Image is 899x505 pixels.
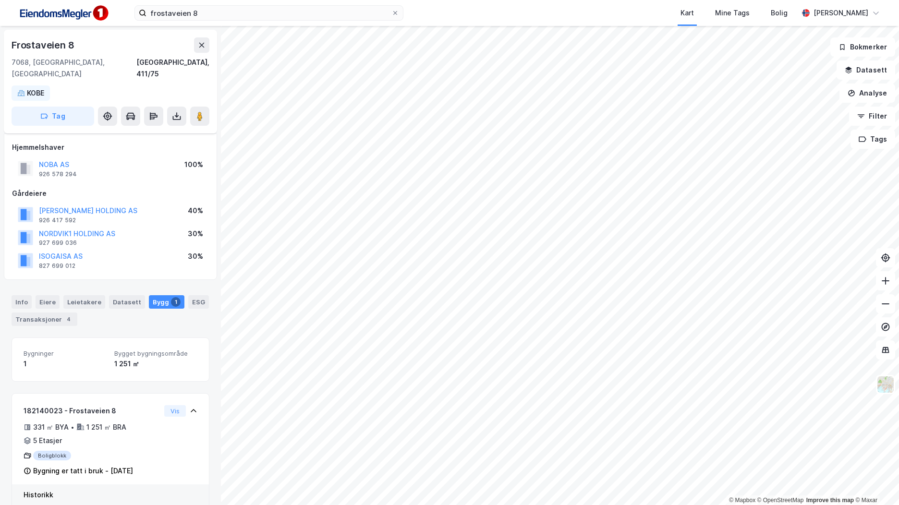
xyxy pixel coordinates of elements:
div: Leietakere [63,295,105,309]
div: Gårdeiere [12,188,209,199]
div: 1 251 ㎡ BRA [86,421,126,433]
div: 5 Etasjer [33,435,62,446]
div: KOBE [27,87,44,99]
span: Bygget bygningsområde [114,349,197,358]
div: Bygning er tatt i bruk - [DATE] [33,465,133,477]
div: Bolig [771,7,788,19]
div: 4 [64,314,73,324]
div: 7068, [GEOGRAPHIC_DATA], [GEOGRAPHIC_DATA] [12,57,136,80]
div: [GEOGRAPHIC_DATA], 411/75 [136,57,209,80]
div: Hjemmelshaver [12,142,209,153]
div: Kontrollprogram for chat [851,459,899,505]
div: 331 ㎡ BYA [33,421,69,433]
button: Tags [850,130,895,149]
img: Z [876,375,895,394]
button: Tag [12,107,94,126]
div: 1 [24,358,107,370]
div: 40% [188,205,203,216]
div: 100% [184,159,203,170]
button: Vis [164,405,186,417]
div: 927 699 036 [39,239,77,247]
button: Bokmerker [830,37,895,57]
div: [PERSON_NAME] [814,7,868,19]
div: Datasett [109,295,145,309]
input: Søk på adresse, matrikkel, gårdeiere, leietakere eller personer [146,6,391,20]
div: 30% [188,228,203,240]
span: Bygninger [24,349,107,358]
button: Analyse [839,84,895,103]
div: 827 699 012 [39,262,75,270]
button: Filter [849,107,895,126]
div: Info [12,295,32,309]
div: • [71,423,74,431]
div: Frostaveien 8 [12,37,76,53]
button: Datasett [837,60,895,80]
div: 1 251 ㎡ [114,358,197,370]
div: Mine Tags [715,7,750,19]
div: 926 417 592 [39,216,76,224]
div: 1 [171,297,181,307]
div: Bygg [149,295,184,309]
div: ESG [188,295,209,309]
div: Transaksjoner [12,313,77,326]
div: 926 578 294 [39,170,77,178]
a: Improve this map [806,497,854,504]
img: F4PB6Px+NJ5v8B7XTbfpPpyloAAAAASUVORK5CYII= [15,2,111,24]
a: Mapbox [729,497,755,504]
div: Historikk [24,489,197,501]
a: OpenStreetMap [757,497,804,504]
div: Kart [680,7,694,19]
div: Eiere [36,295,60,309]
iframe: Chat Widget [851,459,899,505]
div: 182140023 - Frostaveien 8 [24,405,160,417]
div: 30% [188,251,203,262]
